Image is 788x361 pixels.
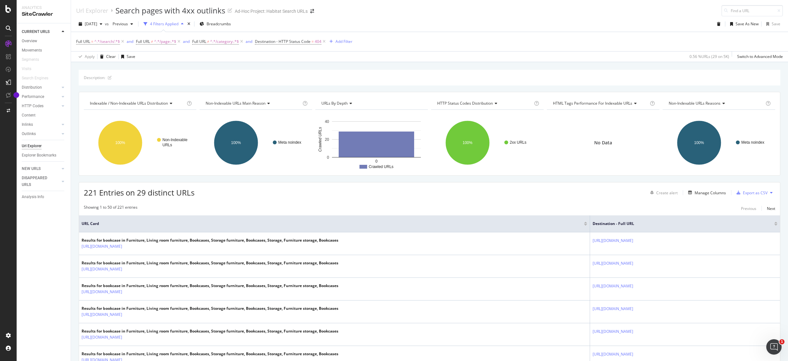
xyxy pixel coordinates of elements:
[593,328,633,335] a: [URL][DOMAIN_NAME]
[76,39,90,44] span: Full URL
[22,103,60,109] a: HTTP Codes
[315,115,426,171] svg: A chart.
[22,28,60,35] a: CURRENT URLS
[325,119,329,124] text: 40
[82,221,582,227] span: URL Card
[321,100,348,106] span: URLs by Depth
[320,98,422,108] h4: URLs by Depth
[721,5,783,16] input: Find a URL
[22,152,66,159] a: Explorer Bookmarks
[553,100,632,106] span: HTML Tags Performance for Indexable URLs
[22,75,55,82] a: Search Engines
[151,39,153,44] span: ≠
[335,39,352,44] div: Add Filter
[22,165,41,172] div: NEW URLS
[84,75,105,80] div: Description:
[90,100,168,106] span: Indexable / Non-Indexable URLs distribution
[106,54,116,59] div: Clear
[82,306,338,311] div: Results for bookcase in Furniture, Living room furniture, Bookcases, Storage furniture, Bookcases...
[593,237,633,244] a: [URL][DOMAIN_NAME]
[98,52,116,62] button: Clear
[22,112,35,119] div: Content
[22,103,43,109] div: HTTP Codes
[22,152,56,159] div: Explorer Bookmarks
[22,56,45,63] a: Segments
[119,52,135,62] button: Save
[736,21,759,27] div: Save As New
[22,194,44,200] div: Analysis Info
[84,115,195,171] svg: A chart.
[552,98,649,108] h4: HTML Tags Performance for Indexable URLs
[743,190,768,196] div: Export as CSV
[127,54,135,59] div: Save
[127,39,133,44] div: and
[210,37,239,46] span: ^.*/category:.*$
[22,75,48,82] div: Search Engines
[136,39,150,44] span: Full URL
[779,339,784,344] span: 1
[82,328,338,334] div: Results for bookcase in Furniture, Living room furniture, Bookcases, Storage furniture, Bookcases...
[22,93,60,100] a: Performance
[206,100,265,106] span: Non-Indexable URLs Main Reason
[22,121,60,128] a: Inlinks
[22,28,50,35] div: CURRENT URLS
[110,19,136,29] button: Previous
[186,21,192,27] div: times
[231,140,241,145] text: 100%
[22,66,31,72] div: Visits
[325,137,329,142] text: 20
[593,306,633,312] a: [URL][DOMAIN_NAME]
[22,84,60,91] a: Distribution
[375,159,378,164] text: 0
[663,115,774,171] svg: A chart.
[82,283,338,289] div: Results for bookcase in Furniture, Living room furniture, Bookcases, Storage furniture, Bookcases...
[772,21,780,27] div: Save
[327,38,352,45] button: Add Filter
[13,92,19,98] div: Tooltip anchor
[82,311,122,318] a: [URL][DOMAIN_NAME]
[766,339,782,355] iframe: Intercom live chat
[315,37,321,46] span: 404
[593,283,633,289] a: [URL][DOMAIN_NAME]
[327,155,329,160] text: 0
[89,98,185,108] h4: Indexable / Non-Indexable URLs Distribution
[648,188,678,198] button: Create alert
[669,100,721,106] span: Non-Indexable URLs Reasons
[741,205,756,212] button: Previous
[741,206,756,211] div: Previous
[689,54,729,59] div: 0.56 % URLs ( 29 on 5K )
[82,243,122,250] a: [URL][DOMAIN_NAME]
[22,11,66,18] div: SiteCrawler
[22,5,66,11] div: Analytics
[431,115,542,171] svg: A chart.
[94,37,120,46] span: ^.*/search/.*$
[127,38,133,44] button: and
[22,121,33,128] div: Inlinks
[22,175,60,188] a: DISAPPEARED URLS
[278,140,301,145] text: Meta noindex
[694,140,704,145] text: 100%
[735,52,783,62] button: Switch to Advanced Mode
[686,189,726,197] button: Manage Columns
[105,21,110,27] span: vs
[84,187,194,198] span: 221 Entries on 29 distinct URLs
[22,131,60,137] a: Outlinks
[593,221,765,227] span: Destination - Full URL
[246,39,252,44] div: and
[82,289,122,295] a: [URL][DOMAIN_NAME]
[767,206,775,211] div: Next
[115,140,125,145] text: 100%
[593,260,633,267] a: [URL][DOMAIN_NAME]
[463,140,473,145] text: 100%
[162,143,172,147] text: URLs
[22,38,37,44] div: Overview
[22,165,60,172] a: NEW URLS
[741,140,764,145] text: Meta noindex
[737,54,783,59] div: Switch to Advanced Mode
[207,39,209,44] span: ≠
[207,21,231,27] span: Breadcrumbs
